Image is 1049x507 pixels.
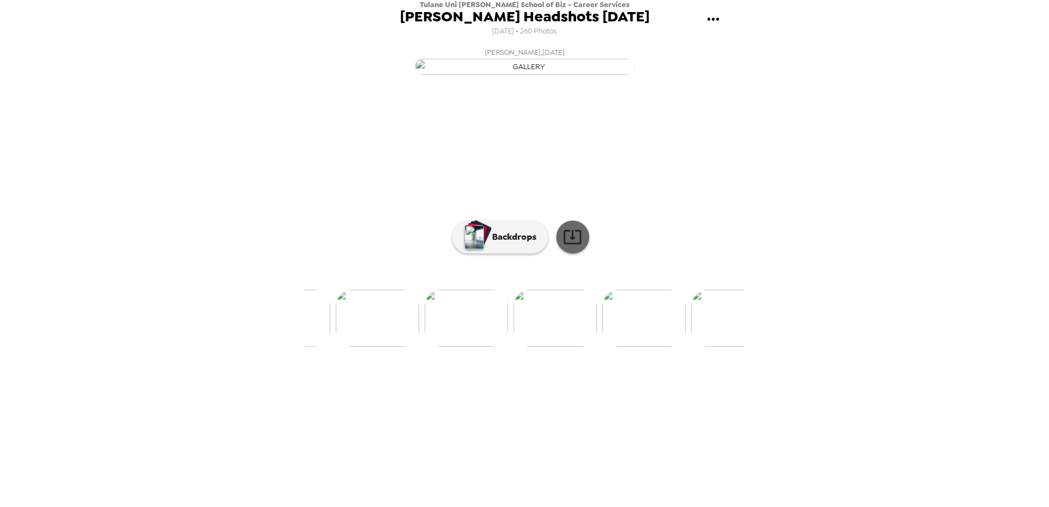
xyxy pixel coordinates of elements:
[425,290,508,347] img: gallery
[514,290,597,347] img: gallery
[602,290,686,347] img: gallery
[415,59,634,75] img: gallery
[452,221,548,253] button: Backdrops
[695,2,731,37] button: gallery menu
[400,9,650,24] span: [PERSON_NAME] Headshots [DATE]
[487,230,537,244] p: Backdrops
[492,24,557,39] span: [DATE] • 260 Photos
[691,290,775,347] img: gallery
[484,46,565,59] span: [PERSON_NAME] , [DATE]
[305,43,744,78] button: [PERSON_NAME],[DATE]
[336,290,419,347] img: gallery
